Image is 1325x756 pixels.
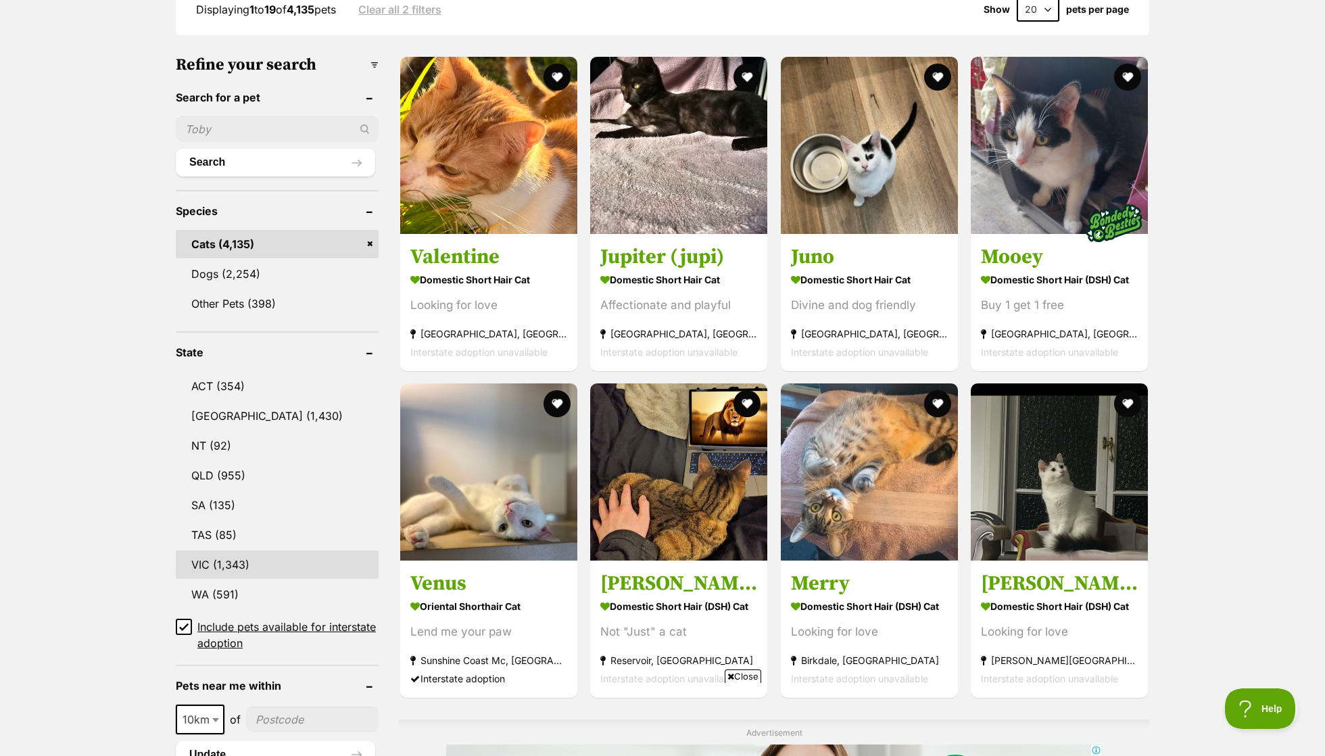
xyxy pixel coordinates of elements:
strong: Sunshine Coast Mc, [GEOGRAPHIC_DATA] [410,651,567,669]
a: SA (135) [176,491,379,519]
strong: 1 [249,3,254,16]
strong: [PERSON_NAME][GEOGRAPHIC_DATA], [GEOGRAPHIC_DATA] [981,651,1138,669]
div: Looking for love [410,296,567,314]
strong: Domestic Short Hair (DSH) Cat [981,269,1138,289]
h3: Venus [410,571,567,596]
div: Affectionate and playful [600,296,757,314]
a: [PERSON_NAME] Domestic Short Hair (DSH) Cat Looking for love [PERSON_NAME][GEOGRAPHIC_DATA], [GEO... [971,561,1148,698]
span: Interstate adoption unavailable [981,673,1118,684]
button: favourite [544,390,571,417]
img: Jupiter (jupi) - Domestic Short Hair Cat [590,57,767,234]
iframe: Help Scout Beacon - Open [1225,688,1298,729]
a: Mooey Domestic Short Hair (DSH) Cat Buy 1 get 1 free [GEOGRAPHIC_DATA], [GEOGRAPHIC_DATA] Interst... [971,233,1148,371]
a: Valentine Domestic Short Hair Cat Looking for love [GEOGRAPHIC_DATA], [GEOGRAPHIC_DATA] Interstat... [400,233,577,371]
a: Dogs (2,254) [176,260,379,288]
strong: Domestic Short Hair (DSH) Cat [981,596,1138,616]
h3: Mooey [981,243,1138,269]
img: Venus - Oriental Shorthair Cat [400,383,577,561]
strong: 19 [264,3,276,16]
a: Other Pets (398) [176,289,379,318]
span: Interstate adoption unavailable [600,346,738,357]
a: VIC (1,343) [176,550,379,579]
span: 10km [176,705,224,734]
span: Interstate adoption unavailable [600,673,738,684]
strong: [GEOGRAPHIC_DATA], [GEOGRAPHIC_DATA] [600,324,757,342]
h3: Valentine [410,243,567,269]
strong: Domestic Short Hair (DSH) Cat [600,596,757,616]
h3: [PERSON_NAME] [600,571,757,596]
a: Include pets available for interstate adoption [176,619,379,651]
button: favourite [734,390,761,417]
a: Merry Domestic Short Hair (DSH) Cat Looking for love Birkdale, [GEOGRAPHIC_DATA] Interstate adopt... [781,561,958,698]
div: Lend me your paw [410,623,567,641]
h3: Refine your search [176,55,379,74]
header: State [176,346,379,358]
div: Divine and dog friendly [791,296,948,314]
a: ACT (354) [176,372,379,400]
h3: Merry [791,571,948,596]
button: favourite [1114,390,1141,417]
span: Close [725,669,761,683]
button: favourite [734,64,761,91]
strong: Domestic Short Hair Cat [791,269,948,289]
img: Sasha - Domestic Short Hair (DSH) Cat [590,383,767,561]
h3: Jupiter (jupi) [600,243,757,269]
strong: Domestic Short Hair (DSH) Cat [791,596,948,616]
div: Not "Just" a cat [600,623,757,641]
strong: Domestic Short Hair Cat [600,269,757,289]
img: Merry - Domestic Short Hair (DSH) Cat [781,383,958,561]
input: postcode [246,707,379,732]
button: Search [176,149,375,176]
header: Pets near me within [176,680,379,692]
strong: Oriental Shorthair Cat [410,596,567,616]
strong: [GEOGRAPHIC_DATA], [GEOGRAPHIC_DATA] [981,324,1138,342]
a: [PERSON_NAME] Domestic Short Hair (DSH) Cat Not "Just" a cat Reservoir, [GEOGRAPHIC_DATA] Interst... [590,561,767,698]
label: pets per page [1066,4,1129,15]
strong: 4,135 [287,3,314,16]
a: TAS (85) [176,521,379,549]
strong: [GEOGRAPHIC_DATA], [GEOGRAPHIC_DATA] [791,324,948,342]
a: Cats (4,135) [176,230,379,258]
a: QLD (955) [176,461,379,490]
a: Venus Oriental Shorthair Cat Lend me your paw Sunshine Coast Mc, [GEOGRAPHIC_DATA] Interstate ado... [400,561,577,698]
button: favourite [544,64,571,91]
img: Mooey - Domestic Short Hair (DSH) Cat [971,57,1148,234]
h3: Juno [791,243,948,269]
strong: Domestic Short Hair Cat [410,269,567,289]
img: Homer - Domestic Short Hair (DSH) Cat [971,383,1148,561]
button: favourite [924,390,951,417]
a: Juno Domestic Short Hair Cat Divine and dog friendly [GEOGRAPHIC_DATA], [GEOGRAPHIC_DATA] Interst... [781,233,958,371]
a: Jupiter (jupi) Domestic Short Hair Cat Affectionate and playful [GEOGRAPHIC_DATA], [GEOGRAPHIC_DA... [590,233,767,371]
a: Clear all 2 filters [358,3,441,16]
span: Interstate adoption unavailable [410,346,548,357]
img: Valentine - Domestic Short Hair Cat [400,57,577,234]
img: Juno - Domestic Short Hair Cat [781,57,958,234]
a: NT (92) [176,431,379,460]
header: Search for a pet [176,91,379,103]
img: bonded besties [1080,189,1148,256]
strong: [GEOGRAPHIC_DATA], [GEOGRAPHIC_DATA] [410,324,567,342]
a: [GEOGRAPHIC_DATA] (1,430) [176,402,379,430]
span: 10km [177,710,223,729]
a: WA (591) [176,580,379,609]
span: Interstate adoption unavailable [791,346,928,357]
strong: Birkdale, [GEOGRAPHIC_DATA] [791,651,948,669]
span: Displaying to of pets [196,3,336,16]
div: Buy 1 get 1 free [981,296,1138,314]
strong: Reservoir, [GEOGRAPHIC_DATA] [600,651,757,669]
h3: [PERSON_NAME] [981,571,1138,596]
input: Toby [176,116,379,142]
span: Interstate adoption unavailable [981,346,1118,357]
div: Interstate adoption [410,669,567,688]
span: of [230,711,241,728]
span: Include pets available for interstate adoption [197,619,379,651]
span: Interstate adoption unavailable [791,673,928,684]
button: favourite [924,64,951,91]
iframe: Advertisement [416,688,909,749]
header: Species [176,205,379,217]
div: Looking for love [791,623,948,641]
span: Show [984,4,1010,15]
div: Looking for love [981,623,1138,641]
button: favourite [1114,64,1141,91]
